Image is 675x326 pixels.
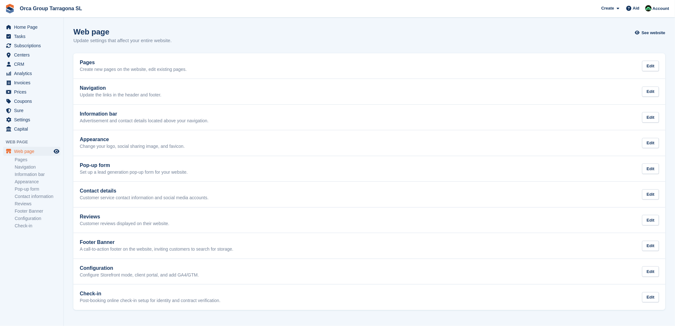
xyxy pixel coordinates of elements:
[642,30,665,35] font: See website
[15,172,45,177] font: Information bar
[3,125,60,133] a: menu
[3,97,60,106] a: menu
[637,27,665,38] a: See website
[647,218,655,223] font: Edit
[73,182,665,207] a: Contact details Customer service contact information and social media accounts. Edit
[73,53,665,79] a: Pages Create new pages on the website, edit existing pages. Edit
[14,80,30,85] font: Invoices
[73,27,109,36] font: Web page
[80,163,110,168] font: Pop-up form
[73,284,665,310] a: Check-in Post-booking online check-in setup for identity and contract verification. Edit
[15,186,60,192] a: Pop-up form
[14,62,24,67] font: CRM
[15,179,60,185] a: Appearance
[73,156,665,182] a: Pop-up form Set up a lead generation pop-up form for your website. Edit
[80,92,161,97] font: Update the links in the header and footer.
[647,243,655,248] font: Edit
[14,89,26,95] font: Prices
[3,87,60,96] a: menu
[647,115,655,120] font: Edit
[80,291,101,296] font: Check-in
[14,25,38,30] font: Home Page
[15,201,32,206] font: Reviews
[14,99,32,104] font: Coupons
[14,126,28,132] font: Capital
[15,201,60,207] a: Reviews
[647,295,655,299] font: Edit
[14,149,34,154] font: Web page
[15,216,60,222] a: Configuration
[633,6,640,11] font: Aid
[14,43,41,48] font: Subscriptions
[80,265,113,271] font: Configuration
[15,193,60,200] a: Contact information
[645,5,652,11] img: Tania
[653,6,669,11] font: Account
[80,67,187,72] font: Create new pages on the website, edit existing pages.
[15,164,60,170] a: Navigation
[20,6,82,11] font: Orca Group Tarragona SL
[15,223,32,228] font: Check-in
[80,272,199,277] font: Configure Storefront mode, client portal, and add GA4/GTM.
[15,223,60,229] a: Check-in
[80,195,209,200] font: Customer service contact information and social media accounts.
[3,69,60,78] a: menu
[80,239,115,245] font: Footer Banner
[3,32,60,41] a: menu
[15,186,39,192] font: Pop-up form
[3,60,60,69] a: menu
[3,147,60,156] a: menu
[80,298,220,303] font: Post-booking online check-in setup for identity and contract verification.
[647,192,655,197] font: Edit
[15,179,39,184] font: Appearance
[15,157,27,162] font: Pages
[73,259,665,284] a: Configuration Configure Storefront mode, client portal, and add GA4/GTM. Edit
[15,208,60,214] a: Footer Banner
[15,171,60,178] a: Information bar
[80,188,116,193] font: Contact details
[14,117,30,122] font: Settings
[80,214,100,219] font: Reviews
[80,221,169,226] font: Customer reviews displayed on their website.
[647,140,655,145] font: Edit
[647,89,655,94] font: Edit
[73,233,665,259] a: Footer Banner A call-to-action footer on the website, inviting customers to search for storage. Edit
[15,208,43,214] font: Footer Banner
[73,38,172,43] font: Update settings that affect your entire website.
[3,78,60,87] a: menu
[80,144,185,149] font: Change your logo, social sharing image, and favicon.
[14,34,26,39] font: Tasks
[80,111,117,117] font: Information bar
[80,246,234,252] font: A call-to-action footer on the website, inviting customers to search for storage.
[15,216,41,221] font: Configuration
[80,118,209,123] font: Advertisement and contact details located above your navigation.
[15,194,53,199] font: Contact information
[80,85,106,91] font: Navigation
[15,157,60,163] a: Pages
[80,170,188,175] font: Set up a lead generation pop-up form for your website.
[80,60,95,65] font: Pages
[80,137,109,142] font: Appearance
[3,106,60,115] a: menu
[73,105,665,130] a: Information bar Advertisement and contact details located above your navigation. Edit
[53,148,60,155] a: Store Preview
[3,41,60,50] a: menu
[647,166,655,171] font: Edit
[3,115,60,124] a: menu
[73,208,665,233] a: Reviews Customer reviews displayed on their website. Edit
[3,23,60,32] a: menu
[647,64,655,68] font: Edit
[73,79,665,104] a: Navigation Update the links in the header and footer. Edit
[73,130,665,156] a: Appearance Change your logo, social sharing image, and favicon. Edit
[14,52,30,57] font: Centers
[5,4,15,13] img: stora-icon-8386f47178a22dfd0bd8f6a31ec36ba5ce8667c1dd55bd0f319d3a0aa187defe.svg
[6,140,28,144] font: Web page
[647,269,655,274] font: Edit
[14,108,24,113] font: Sure
[14,71,32,76] font: Analytics
[17,3,85,14] a: Orca Group Tarragona SL
[3,50,60,59] a: menu
[15,164,36,170] font: Navigation
[601,6,614,11] font: Create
